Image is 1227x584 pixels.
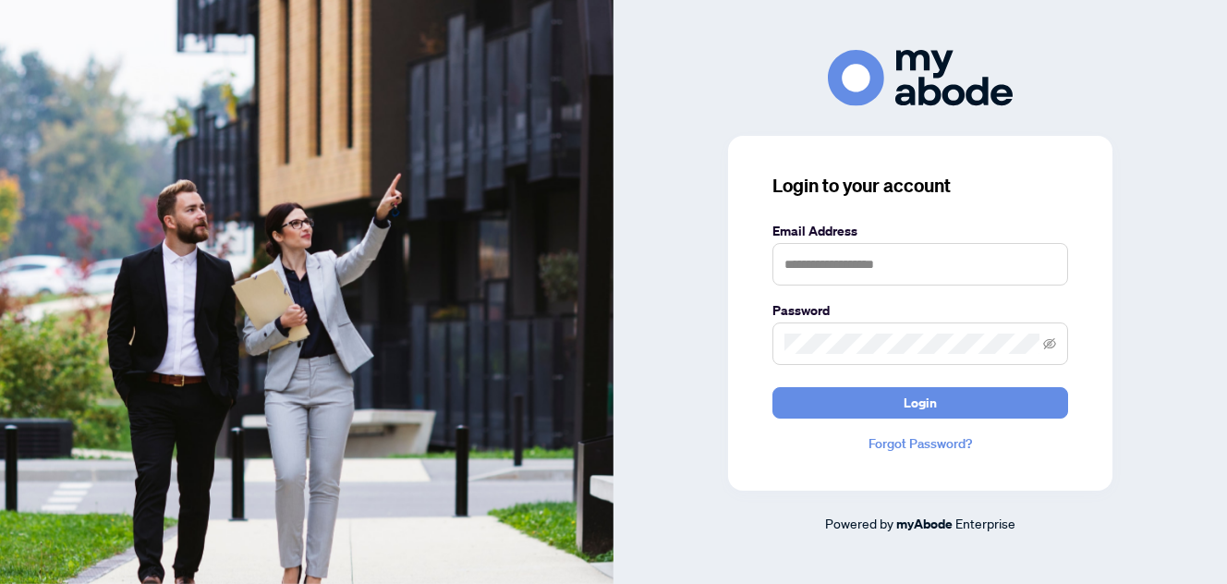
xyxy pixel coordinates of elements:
label: Password [772,300,1068,321]
label: Email Address [772,221,1068,241]
span: eye-invisible [1043,337,1056,350]
img: ma-logo [828,50,1013,106]
h3: Login to your account [772,173,1068,199]
a: Forgot Password? [772,433,1068,454]
span: Enterprise [955,515,1015,531]
span: Login [904,388,937,418]
span: Powered by [825,515,893,531]
button: Login [772,387,1068,419]
a: myAbode [896,514,953,534]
